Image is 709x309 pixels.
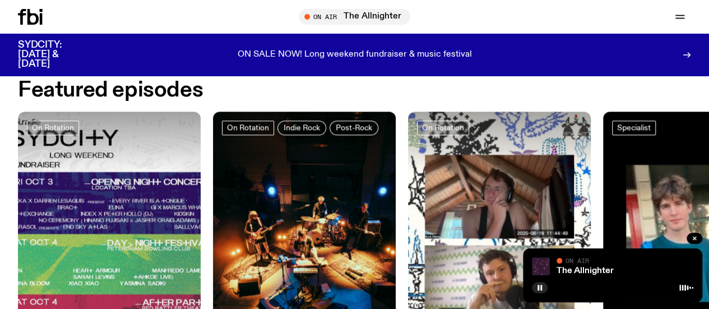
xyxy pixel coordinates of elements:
[299,9,410,25] button: On AirThe Allnighter
[417,121,469,135] a: On Rotation
[612,121,656,135] a: Specialist
[557,266,614,275] a: The Allnighter
[277,121,326,135] a: Indie Rock
[227,123,269,132] span: On Rotation
[336,123,372,132] span: Post-Rock
[222,121,274,135] a: On Rotation
[18,40,90,69] h3: SYDCITY: [DATE] & [DATE]
[238,50,472,60] p: ON SALE NOW! Long weekend fundraiser & music festival
[617,123,651,132] span: Specialist
[32,123,74,132] span: On Rotation
[422,123,464,132] span: On Rotation
[284,123,320,132] span: Indie Rock
[566,257,589,264] span: On Air
[27,121,79,135] a: On Rotation
[18,80,203,100] h2: Featured episodes
[330,121,378,135] a: Post-Rock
